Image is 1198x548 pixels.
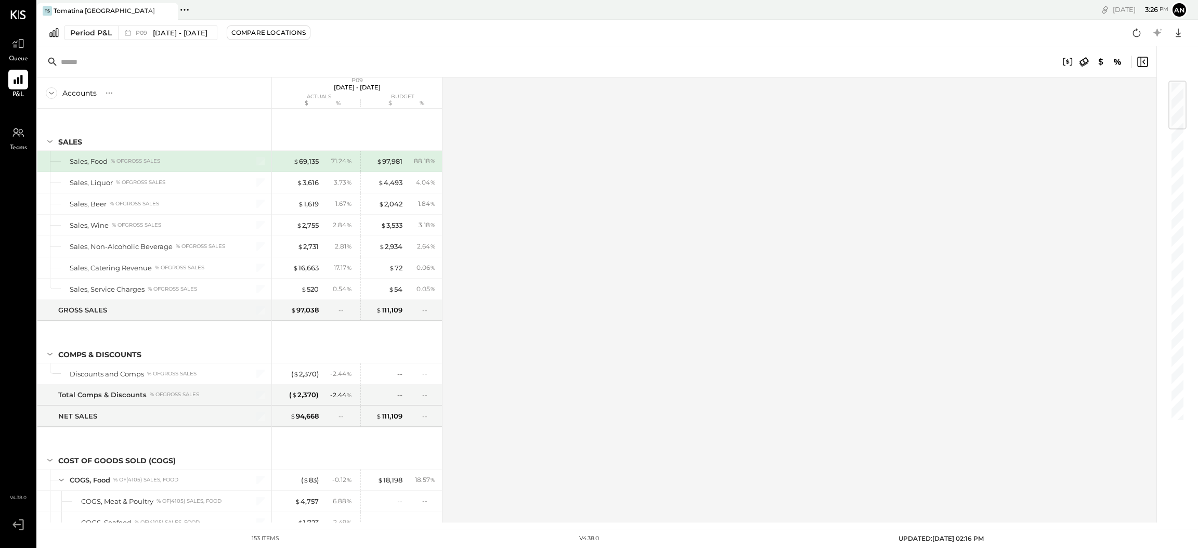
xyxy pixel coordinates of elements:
[381,221,386,229] span: $
[377,476,383,484] span: $
[1171,2,1188,18] button: An
[70,156,108,166] div: Sales, Food
[430,263,436,271] span: %
[291,305,319,315] div: 97,038
[379,242,385,251] span: $
[112,221,161,229] div: % of GROSS SALES
[379,200,384,208] span: $
[430,242,436,250] span: %
[111,158,160,165] div: % of GROSS SALES
[58,137,82,147] div: SALES
[430,178,436,186] span: %
[227,25,310,40] button: Compare Locations
[58,305,107,315] div: GROSS SALES
[70,28,112,38] div: Period P&L
[176,243,225,250] div: % of GROSS SALES
[113,476,178,484] div: % of (4105) Sales, Food
[157,498,222,505] div: % of (4105) Sales, Food
[378,178,384,187] span: $
[376,412,382,420] span: $
[346,199,352,207] span: %
[416,284,436,294] div: 0.05
[289,390,319,400] div: ( 2,370 )
[1,34,36,64] a: Queue
[334,263,352,272] div: 17.17
[379,199,402,209] div: 2,042
[252,534,279,543] div: 153 items
[361,99,402,108] div: $
[430,475,436,484] span: %
[301,284,319,294] div: 520
[303,476,309,484] span: $
[430,284,436,293] span: %
[297,518,319,528] div: 1,723
[346,518,352,526] span: %
[335,199,352,208] div: 1.67
[58,349,141,360] div: Comps & Discounts
[150,391,199,398] div: % of GROSS SALES
[291,306,296,314] span: $
[81,497,153,506] div: COGS, Meat & Poultry
[346,369,352,377] span: %
[338,412,352,421] div: --
[422,390,436,399] div: --
[334,178,352,187] div: 3.73
[397,497,402,506] div: --
[346,497,352,505] span: %
[148,285,197,293] div: % of GROSS SALES
[397,369,402,379] div: --
[422,412,436,421] div: --
[346,390,352,399] span: %
[293,264,298,272] span: $
[416,178,436,187] div: 4.04
[298,199,319,209] div: 1,619
[346,178,352,186] span: %
[290,412,296,420] span: $
[417,242,436,251] div: 2.64
[70,475,110,485] div: COGS, Food
[301,285,307,293] span: $
[330,390,352,400] div: - 2.44
[297,178,319,188] div: 3,616
[64,25,217,40] button: Period P&L P09[DATE] - [DATE]
[346,242,352,250] span: %
[333,220,352,230] div: 2.84
[43,6,52,16] div: TS
[1100,4,1110,15] div: copy link
[272,94,350,99] div: actuals
[153,28,207,38] span: [DATE] - [DATE]
[135,519,200,526] div: % of (4105) Sales, Food
[58,411,97,421] div: NET SALES
[70,178,113,188] div: Sales, Liquor
[277,99,319,108] div: $
[301,475,319,485] div: ( 83 )
[62,88,97,98] div: Accounts
[356,94,434,99] div: budget
[70,263,152,273] div: Sales, Catering Revenue
[422,497,436,505] div: --
[333,518,352,527] div: 2.49
[422,518,436,527] div: --
[418,199,436,208] div: 1.84
[388,284,402,294] div: 54
[116,179,165,186] div: % of GROSS SALES
[579,534,599,543] div: v 4.38.0
[346,475,352,484] span: %
[376,156,402,166] div: 97,981
[70,242,173,252] div: Sales, Non-Alcoholic Beverage
[346,220,352,229] span: %
[388,285,394,293] span: $
[376,305,402,315] div: 111,109
[147,370,197,377] div: % of GROSS SALES
[297,242,319,252] div: 2,731
[381,220,402,230] div: 3,533
[293,370,299,378] span: $
[155,264,204,271] div: % of GROSS SALES
[397,518,402,528] div: --
[389,263,402,273] div: 72
[293,156,319,166] div: 69,135
[54,6,155,15] div: Tomatina [GEOGRAPHIC_DATA]
[1113,5,1168,15] div: [DATE]
[10,143,27,153] span: Teams
[296,220,319,230] div: 2,755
